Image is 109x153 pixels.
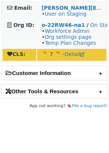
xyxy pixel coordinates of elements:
strong: CLS: [7,51,25,57]
strong: / [87,22,88,28]
strong: Org ID: [13,22,34,28]
span: • • • [42,28,96,46]
td: 🤔 7 🤔 - [37,49,106,61]
span: • [42,11,87,17]
a: Workforce Admin [45,28,90,34]
h2: Customer Information [2,66,107,80]
a: Temp Plan Changes [45,40,96,46]
h2: Other Tools & Resources [2,84,107,98]
a: Detail [65,51,84,57]
footer: App not working? 🪳 [1,102,108,110]
a: User on Staging [45,11,87,17]
strong: Email: [14,5,33,11]
a: Org settings page [45,34,91,40]
a: o-22RW46-na1 [42,22,85,28]
a: File a bug report! [72,103,108,108]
